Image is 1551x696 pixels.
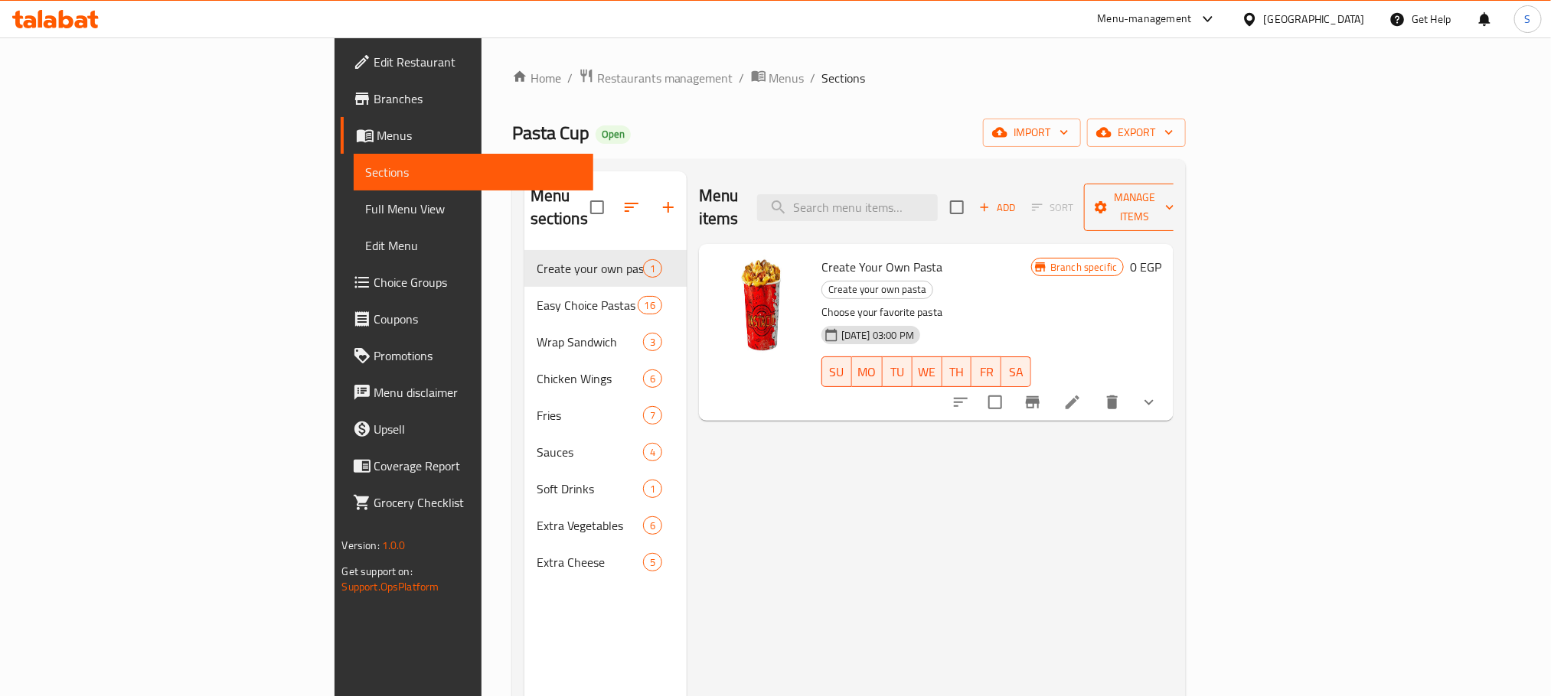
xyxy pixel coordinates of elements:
span: Full Menu View [366,200,581,218]
span: 3 [644,335,661,350]
span: 4 [644,445,661,460]
a: Support.OpsPlatform [342,577,439,597]
span: Select section [941,191,973,223]
span: Add [977,199,1018,216]
input: search [757,194,938,221]
img: Create Your Own Pasta [711,256,809,354]
span: Soft Drinks [537,480,643,498]
div: items [643,406,662,424]
span: Edit Menu [366,236,581,255]
a: Sections [354,154,593,190]
div: Easy Choice Pastas16 [524,287,687,324]
span: 1 [644,482,661,496]
div: Open [596,125,631,144]
span: Edit Restaurant [374,53,581,71]
li: / [811,69,816,87]
span: Select section first [1022,196,1084,220]
div: items [643,553,662,571]
div: Menu-management [1098,10,1192,28]
span: Coverage Report [374,457,581,475]
button: SU [821,356,852,387]
a: Choice Groups [341,264,593,301]
span: 7 [644,408,661,423]
span: MO [858,361,877,383]
a: Coupons [341,301,593,337]
nav: Menu sections [524,244,687,587]
span: Sauces [537,443,643,461]
span: Coupons [374,310,581,328]
h6: 0 EGP [1130,256,1161,278]
div: Chicken Wings6 [524,360,687,397]
span: Create your own pasta [537,259,643,278]
li: / [740,69,745,87]
div: Sauces4 [524,434,687,470]
button: Add section [650,189,687,226]
div: Extra Cheese5 [524,544,687,581]
span: export [1099,123,1174,142]
a: Branches [341,80,593,117]
a: Menus [751,68,805,88]
span: TH [949,361,966,383]
span: Sections [366,163,581,181]
div: [GEOGRAPHIC_DATA] [1264,11,1365,28]
span: SU [828,361,846,383]
span: Extra Vegetables [537,516,643,535]
span: Get support on: [342,561,413,581]
span: SA [1007,361,1025,383]
span: Select all sections [581,191,613,223]
div: items [643,333,662,351]
span: Select to update [979,386,1011,418]
a: Menus [341,117,593,154]
span: Grocery Checklist [374,493,581,512]
button: Manage items [1084,184,1187,231]
span: Add item [973,196,1022,220]
span: 1.0.0 [382,535,406,555]
span: Wrap Sandwich [537,333,643,351]
span: Choice Groups [374,273,581,291]
button: delete [1094,384,1131,421]
button: sort-choices [942,384,979,421]
div: items [638,296,662,314]
div: Extra Vegetables6 [524,507,687,544]
span: 16 [638,298,661,313]
div: Soft Drinks1 [524,470,687,507]
span: Easy Choice Pastas [537,296,638,314]
a: Promotions [341,337,593,374]
a: Edit Restaurant [341,44,593,80]
button: FR [971,356,1001,387]
span: Menus [769,69,805,87]
span: Menus [377,126,581,145]
button: TH [942,356,972,387]
button: TU [883,356,913,387]
a: Full Menu View [354,190,593,227]
span: Promotions [374,346,581,365]
span: Manage items [1096,188,1174,226]
button: import [983,119,1081,147]
span: Chicken Wings [537,369,643,388]
a: Edit Menu [354,227,593,264]
a: Restaurants management [579,68,733,88]
span: FR [978,361,995,383]
span: [DATE] 03:00 PM [835,328,920,343]
span: Restaurants management [597,69,733,87]
span: Fries [537,406,643,424]
button: Branch-specific-item [1014,384,1051,421]
span: Upsell [374,420,581,438]
div: Create your own pasta [821,281,933,299]
a: Coverage Report [341,447,593,484]
span: 6 [644,372,661,386]
span: Extra Cheese [537,553,643,571]
div: Create your own pasta1 [524,250,687,287]
span: 6 [644,519,661,533]
h2: Menu items [699,184,739,230]
svg: Show Choices [1140,393,1158,411]
span: Create your own pasta [822,281,932,298]
span: Branches [374,89,581,108]
div: items [643,369,662,388]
